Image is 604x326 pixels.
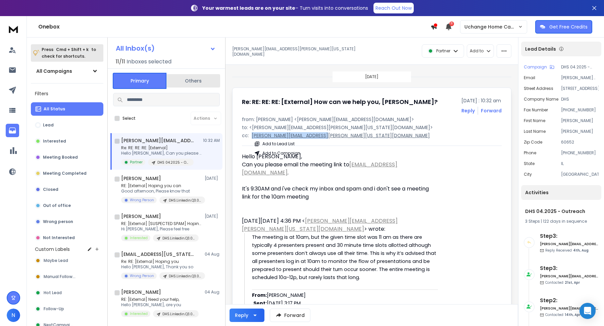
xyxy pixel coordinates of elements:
[116,58,125,66] span: 11 / 11
[561,129,599,134] p: [PERSON_NAME]
[31,134,103,148] button: Interested
[524,118,545,123] p: First Name
[202,5,295,11] strong: Your warmest leads are on your site
[130,160,143,165] p: Partner
[549,23,588,30] p: Get Free Credits
[545,312,581,317] p: Contacted
[481,107,502,114] div: Forward
[43,155,78,160] p: Meeting Booked
[561,118,599,123] p: [PERSON_NAME]
[365,74,379,79] p: [DATE]
[31,64,103,78] button: All Campaigns
[121,213,161,220] h1: [PERSON_NAME]
[540,264,599,272] h6: Step 3 :
[7,309,20,322] button: N
[524,97,558,102] p: Company Name
[31,118,103,132] button: Lead
[169,198,201,203] p: DHS.Linkedin.Q3.0725
[436,48,450,54] p: Partner
[561,161,599,166] p: IL
[524,161,535,166] p: State
[162,236,195,241] p: DHS.Linkedin.Q3.0725
[524,150,536,156] p: Phone
[122,116,136,121] label: Select
[121,137,195,144] h1: [PERSON_NAME][EMAIL_ADDRESS][PERSON_NAME][US_STATE][DOMAIN_NAME]
[55,46,90,53] span: Cmd + Shift + k
[525,219,597,224] div: |
[43,171,87,176] p: Meeting Completed
[524,64,547,70] p: Campaign
[253,300,267,307] strong: Sent:
[561,107,599,113] p: [PHONE_NUMBER]
[561,140,599,145] p: 60652
[230,309,264,322] button: Reply
[121,264,202,270] p: Hello [PERSON_NAME], Thank you so
[162,312,195,317] p: DHS.Linkedin.Q3.0725
[157,160,190,165] p: DHS 04.2025 - Outreach
[561,150,599,156] p: [PHONE_NUMBER]
[573,248,589,253] span: 4th, Aug
[121,175,161,182] h1: [PERSON_NAME]
[31,215,103,228] button: Wrong person
[254,141,300,147] button: Add to Lead List
[31,151,103,164] button: Meeting Booked
[31,286,103,300] button: Hot Lead
[561,86,599,91] p: [STREET_ADDRESS]
[525,218,540,224] span: 3 Steps
[36,68,72,74] h1: All Campaigns
[525,46,556,52] p: Lead Details
[44,258,68,263] span: Maybe Lead
[44,290,62,295] span: Hot Lead
[43,122,54,128] p: Lead
[535,20,592,34] button: Get Free Credits
[35,246,70,253] h3: Custom Labels
[121,188,202,194] p: Good afternoon, Please know that
[464,23,518,30] p: Uchange Home Care Agency
[561,97,599,102] p: DHS
[121,289,161,295] h1: [PERSON_NAME]
[242,161,438,177] div: Can you please email the meeting link to .
[524,86,553,91] p: Street Address
[521,185,601,200] div: Activities
[565,280,580,285] span: 21st, Apr
[242,217,398,233] a: [PERSON_NAME][EMAIL_ADDRESS][PERSON_NAME][US_STATE][DOMAIN_NAME]
[43,235,75,240] p: Not Interested
[121,145,202,151] p: Re: RE: RE: RE: [External]
[121,226,202,232] p: Hi [PERSON_NAME], Please feel free
[524,64,554,70] button: Campaign
[242,161,397,176] a: [EMAIL_ADDRESS][DOMAIN_NAME]
[242,217,438,233] div: [DATE][DATE] 4:36 PM < > wrote:
[110,42,221,55] button: All Inbox(s)
[561,75,599,80] p: [PERSON_NAME][EMAIL_ADDRESS][PERSON_NAME][US_STATE][DOMAIN_NAME]
[543,218,587,224] span: 122 days in sequence
[540,274,599,279] h6: [PERSON_NAME][EMAIL_ADDRESS][DOMAIN_NAME]
[242,132,249,139] p: cc:
[205,252,220,257] p: 04 Aug
[373,3,414,13] a: Reach Out Now
[121,302,199,308] p: Hello [PERSON_NAME], are you
[540,241,599,247] h6: [PERSON_NAME][EMAIL_ADDRESS][DOMAIN_NAME]
[121,151,202,156] p: Hello [PERSON_NAME], Can you please email
[242,185,438,201] div: It's 9:30AM and i've check my inbox and spam and i don't see a meeting link for the 10am meeting
[260,141,295,147] span: Add to Lead List
[525,208,597,215] h1: DHS 04.2025 - Outreach
[42,46,96,60] p: Press to check for shortcuts.
[121,259,202,264] p: Re: RE: [External] Hoping you
[205,214,220,219] p: [DATE]
[205,289,220,295] p: 04 Aug
[121,297,199,302] p: RE: [External] Need your help,
[242,124,502,131] p: to: <[PERSON_NAME][EMAIL_ADDRESS][PERSON_NAME][US_STATE][DOMAIN_NAME]>
[461,97,502,104] p: [DATE] : 10:32 am
[580,303,596,319] div: Open Intercom Messenger
[252,234,438,281] span: The meeting is at 10am, but the given time slot was 11 am as there are typically 4 presenters pre...
[31,167,103,180] button: Meeting Completed
[524,129,546,134] p: Last Name
[130,235,148,240] p: Interested
[116,45,155,52] h1: All Inbox(s)
[540,296,599,305] h6: Step 2 :
[242,116,502,123] p: from: [PERSON_NAME] <[PERSON_NAME][EMAIL_ADDRESS][DOMAIN_NAME]>
[254,151,300,156] button: Add to Campaign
